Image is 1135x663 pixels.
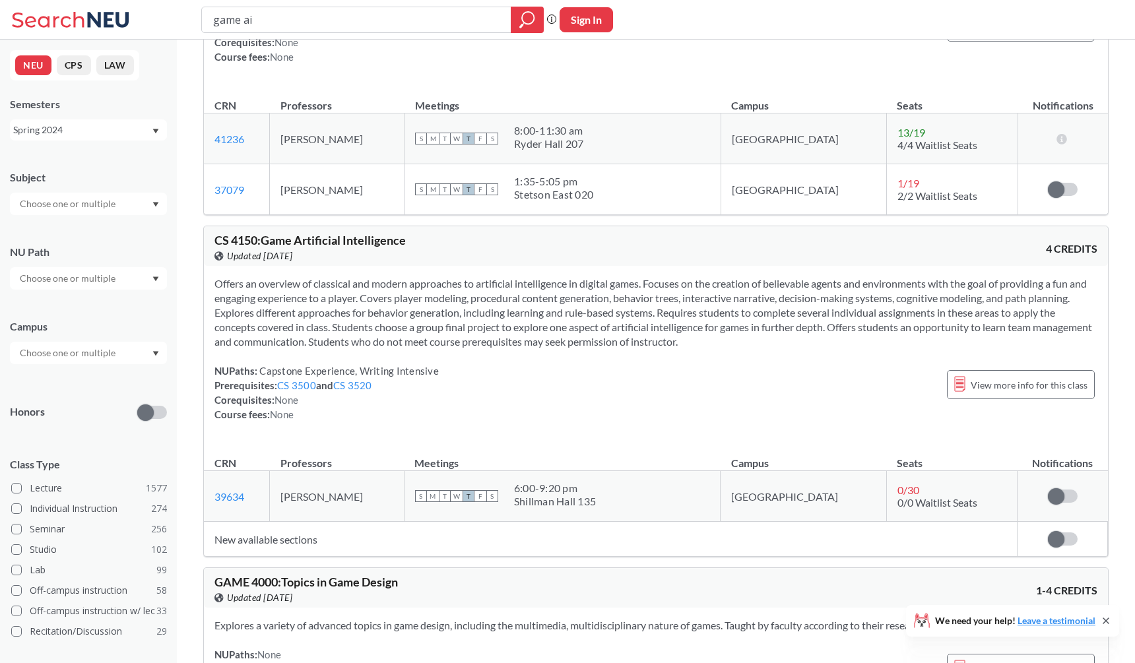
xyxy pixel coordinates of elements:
span: Capstone Experience, Writing Intensive [257,365,439,377]
label: Off-campus instruction [11,582,167,599]
span: T [463,133,474,144]
div: 1:35 - 5:05 pm [514,175,593,188]
span: None [275,36,298,48]
span: 0/0 Waitlist Seats [897,496,977,509]
span: 0 / 30 [897,484,919,496]
span: T [463,183,474,195]
div: Spring 2024 [13,123,151,137]
span: Updated [DATE] [227,249,292,263]
span: 256 [151,522,167,536]
div: Stetson East 020 [514,188,593,201]
span: W [451,133,463,144]
td: [GEOGRAPHIC_DATA] [721,471,886,522]
a: Leave a testimonial [1018,615,1095,626]
span: None [275,394,298,406]
span: M [427,133,439,144]
a: CS 3500 [277,379,316,391]
span: T [463,490,474,502]
input: Choose one or multiple [13,270,124,286]
span: 4 CREDITS [1046,241,1097,256]
span: 4/4 Waitlist Seats [897,139,977,151]
label: Studio [11,541,167,558]
span: 58 [156,583,167,598]
button: Sign In [560,7,613,32]
th: Seats [886,85,1018,113]
button: NEU [15,55,51,75]
span: 99 [156,563,167,577]
th: Notifications [1018,443,1108,471]
span: S [415,183,427,195]
div: Ryder Hall 207 [514,137,584,150]
span: S [486,183,498,195]
span: M [427,183,439,195]
span: None [270,408,294,420]
svg: Dropdown arrow [152,276,159,282]
span: S [415,133,427,144]
td: [GEOGRAPHIC_DATA] [721,113,886,164]
span: GAME 4000 : Topics in Game Design [214,575,398,589]
svg: Dropdown arrow [152,129,159,134]
label: Individual Instruction [11,500,167,517]
span: T [439,183,451,195]
div: Campus [10,319,167,334]
div: Subject [10,170,167,185]
span: T [439,133,451,144]
td: [PERSON_NAME] [270,113,405,164]
div: 6:00 - 9:20 pm [514,482,596,495]
span: W [451,490,463,502]
span: 1 / 19 [897,177,919,189]
td: [PERSON_NAME] [270,164,405,215]
a: 39634 [214,490,244,503]
div: CRN [214,456,236,470]
div: Semesters [10,97,167,111]
th: Campus [721,85,886,113]
svg: magnifying glass [519,11,535,29]
span: 33 [156,604,167,618]
div: 8:00 - 11:30 am [514,124,584,137]
td: [PERSON_NAME] [270,471,405,522]
span: F [474,133,486,144]
svg: Dropdown arrow [152,351,159,356]
div: Dropdown arrow [10,342,167,364]
span: 2/2 Waitlist Seats [897,189,977,202]
label: Lab [11,561,167,579]
span: S [415,490,427,502]
span: CS 4150 : Game Artificial Intelligence [214,233,406,247]
input: Class, professor, course number, "phrase" [212,9,502,31]
span: T [439,490,451,502]
th: Meetings [405,85,721,113]
span: M [427,490,439,502]
svg: Dropdown arrow [152,202,159,207]
span: Explores a variety of advanced topics in game design, including the multimedia, multidisciplinary... [214,619,1032,631]
a: 37079 [214,183,244,196]
input: Choose one or multiple [13,345,124,361]
span: F [474,183,486,195]
span: View more info for this class [971,377,1087,393]
span: 102 [151,542,167,557]
a: CS 3520 [333,379,372,391]
div: NUPaths: Prerequisites: and Corequisites: Course fees: [214,363,439,422]
button: LAW [96,55,134,75]
input: Choose one or multiple [13,196,124,212]
span: 1577 [146,481,167,495]
span: We need your help! [935,616,1095,625]
th: Professors [270,85,405,113]
button: CPS [57,55,91,75]
div: Dropdown arrow [10,267,167,290]
th: Seats [886,443,1017,471]
span: 274 [151,501,167,516]
th: Meetings [404,443,720,471]
span: Class Type [10,457,167,472]
span: 1-4 CREDITS [1036,583,1097,598]
th: Campus [721,443,886,471]
td: [GEOGRAPHIC_DATA] [721,164,886,215]
div: NU Path [10,245,167,259]
span: Updated [DATE] [227,590,292,605]
span: None [257,648,281,660]
span: None [270,51,294,63]
div: magnifying glass [511,7,544,33]
a: 41236 [214,133,244,145]
div: Dropdown arrow [10,193,167,215]
p: Honors [10,404,45,420]
th: Notifications [1018,85,1108,113]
